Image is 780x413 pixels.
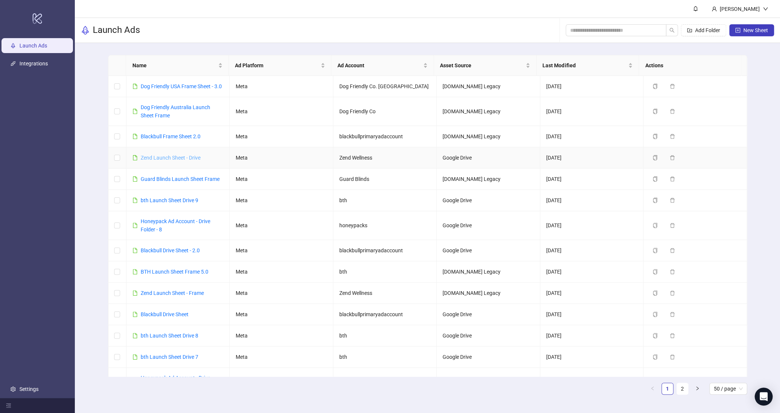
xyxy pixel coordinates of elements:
button: right [691,383,703,395]
span: copy [652,269,658,274]
span: file [132,84,138,89]
span: file [132,155,138,160]
span: copy [652,333,658,338]
span: delete [670,354,675,360]
th: Name [126,55,229,76]
li: Previous Page [646,383,658,395]
td: [DATE] [540,147,644,169]
span: user [712,6,717,12]
span: copy [652,198,658,203]
li: Next Page [691,383,703,395]
th: Last Modified [536,55,639,76]
span: delete [670,223,675,228]
td: blackbullprimaryadaccount [333,240,437,261]
li: 1 [661,383,673,395]
td: Meta [230,283,333,304]
span: Last Modified [542,61,627,70]
a: Zend Launch Sheet - Drive [141,155,201,161]
div: [PERSON_NAME] [717,5,763,13]
a: 2 [677,383,688,394]
span: copy [652,155,658,160]
td: Meta [230,147,333,169]
span: file [132,109,138,114]
span: delete [670,198,675,203]
td: [DATE] [540,169,644,190]
span: delete [670,109,675,114]
span: delete [670,312,675,317]
span: file [132,248,138,253]
td: [DATE] [540,126,644,147]
td: [DATE] [540,211,644,240]
button: left [646,383,658,395]
td: [DOMAIN_NAME] Legacy [437,283,540,304]
td: [DATE] [540,97,644,126]
td: [DATE] [540,261,644,283]
span: file [132,269,138,274]
div: Page Size [709,383,747,395]
span: delete [670,333,675,338]
button: New Sheet [729,24,774,36]
td: blackbullprimaryadaccount [333,126,437,147]
span: file [132,312,138,317]
a: bth Launch Sheet Drive 7 [141,354,198,360]
td: blackbullprimaryadaccount [333,304,437,325]
span: copy [652,134,658,139]
td: Meta [230,304,333,325]
span: file [132,354,138,360]
span: search [669,28,675,33]
span: file [132,176,138,182]
span: 50 / page [714,383,743,394]
span: Add Folder [695,27,720,33]
a: Integrations [19,61,48,67]
span: file [132,333,138,338]
td: Meta [230,211,333,240]
td: Meta [230,368,333,397]
span: down [763,6,768,12]
span: copy [652,290,658,296]
span: Asset Source [440,61,524,70]
span: copy [652,248,658,253]
td: Guard Blinds [333,169,437,190]
td: Meta [230,325,333,346]
a: Blackbull Drive Sheet [141,311,189,317]
td: Meta [230,190,333,211]
span: delete [670,269,675,274]
span: copy [652,354,658,360]
td: [DOMAIN_NAME] Legacy [437,97,540,126]
a: 1 [662,383,673,394]
td: Meta [230,126,333,147]
a: Dog Friendly USA Frame Sheet - 3.0 [141,83,222,89]
td: bth [333,261,437,283]
span: menu-fold [6,403,11,408]
span: delete [670,84,675,89]
td: Google Drive [437,346,540,368]
a: Guard Blinds Launch Sheet Frame [141,176,220,182]
span: copy [652,176,658,182]
td: Dog Friendly Co [333,97,437,126]
a: bth Launch Sheet Drive 9 [141,197,198,203]
span: delete [670,290,675,296]
span: file [132,290,138,296]
td: [DATE] [540,325,644,346]
span: delete [670,134,675,139]
td: bth [333,346,437,368]
h3: Launch Ads [93,24,140,36]
td: Meta [230,240,333,261]
span: New Sheet [743,27,768,33]
a: bth Launch Sheet Drive 8 [141,333,198,339]
td: Google Drive [437,190,540,211]
span: folder-add [687,28,692,33]
span: file [132,134,138,139]
span: Ad Account [337,61,422,70]
span: right [695,386,700,391]
span: file [132,198,138,203]
td: Meta [230,261,333,283]
span: bell [693,6,698,11]
td: [DATE] [540,346,644,368]
span: copy [652,312,658,317]
td: Google Drive [437,325,540,346]
td: [DOMAIN_NAME] Legacy [437,261,540,283]
span: Name [132,61,216,70]
span: delete [670,155,675,160]
td: Google Drive [437,147,540,169]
